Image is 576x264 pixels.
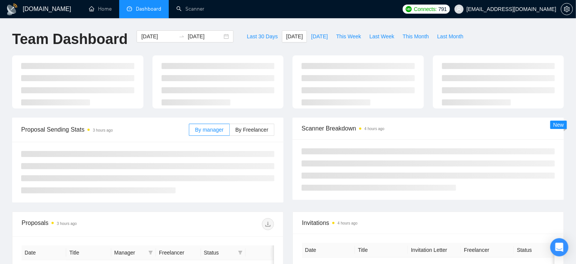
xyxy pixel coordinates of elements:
[438,5,447,13] span: 791
[307,30,332,42] button: [DATE]
[408,243,461,258] th: Invitation Letter
[514,243,567,258] th: Status
[282,30,307,42] button: [DATE]
[238,250,243,255] span: filter
[406,6,412,12] img: upwork-logo.png
[302,124,555,133] span: Scanner Breakdown
[195,127,223,133] span: By manager
[399,30,433,42] button: This Month
[57,222,77,226] time: 3 hours ago
[176,6,204,12] a: searchScanner
[355,243,408,258] th: Title
[311,32,328,41] span: [DATE]
[188,32,222,41] input: End date
[365,30,399,42] button: Last Week
[550,238,568,256] div: Open Intercom Messenger
[111,245,156,260] th: Manager
[433,30,467,42] button: Last Month
[369,32,394,41] span: Last Week
[141,32,176,41] input: Start date
[179,33,185,39] span: swap-right
[338,221,358,225] time: 4 hours ago
[332,30,365,42] button: This Week
[235,127,268,133] span: By Freelancer
[364,127,385,131] time: 4 hours ago
[156,245,201,260] th: Freelancer
[21,125,189,134] span: Proposal Sending Stats
[456,6,462,12] span: user
[22,245,66,260] th: Date
[127,6,132,11] span: dashboard
[302,243,355,258] th: Date
[414,5,437,13] span: Connects:
[437,32,463,41] span: Last Month
[336,32,361,41] span: This Week
[66,245,111,260] th: Title
[179,33,185,39] span: to
[114,248,145,257] span: Manager
[136,6,161,12] span: Dashboard
[89,6,112,12] a: homeHome
[243,30,282,42] button: Last 30 Days
[12,30,128,48] h1: Team Dashboard
[561,3,573,15] button: setting
[93,128,113,132] time: 3 hours ago
[553,122,564,128] span: New
[147,247,154,258] span: filter
[22,218,148,230] div: Proposals
[204,248,235,257] span: Status
[561,6,573,12] a: setting
[247,32,278,41] span: Last 30 Days
[286,32,303,41] span: [DATE]
[403,32,429,41] span: This Month
[148,250,153,255] span: filter
[237,247,244,258] span: filter
[461,243,514,258] th: Freelancer
[561,6,573,12] span: setting
[6,3,18,16] img: logo
[302,218,554,228] span: Invitations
